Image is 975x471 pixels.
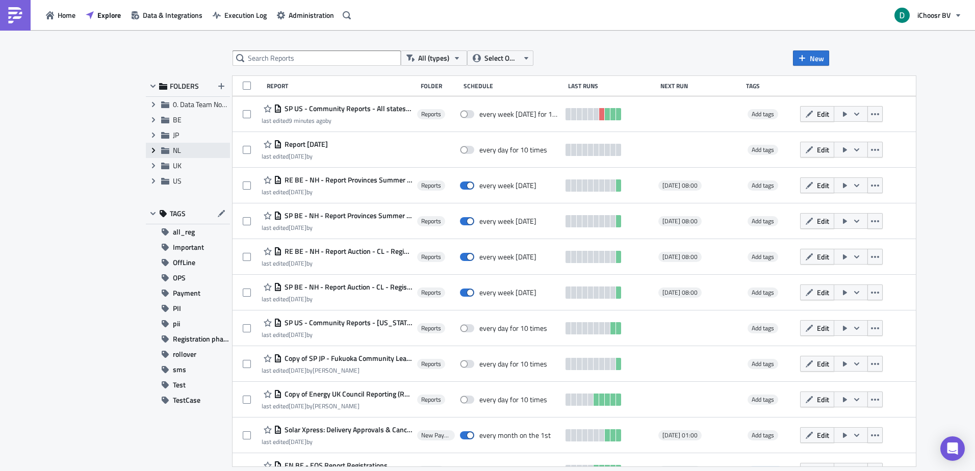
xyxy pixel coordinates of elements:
span: SP US - Community Reports - Pennsylvania [282,318,412,327]
span: Execution Log [224,10,267,20]
button: Edit [800,427,834,443]
span: OPS [173,270,186,285]
button: All (types) [401,50,467,66]
button: Test [146,377,230,392]
span: SP BE - NH - Report Provinces Summer 2025 Installations [282,211,412,220]
img: Avatar [893,7,911,24]
div: last edited by [262,259,412,267]
time: 2025-09-03T09:33:54Z [289,294,306,304]
time: 2025-08-28T08:27:33Z [289,365,306,375]
button: Select Owner [467,50,533,66]
div: last edited by [262,188,412,196]
span: Select Owner [484,53,519,64]
button: Home [41,7,81,23]
div: every week on Monday [479,252,536,261]
span: RE BE - NH - Report Provinces Summer 2025 Installations West-Vlaanderen en Provincie Oost-Vlaanderen [282,175,412,185]
span: all_reg [173,224,195,240]
span: SP BE - NH - Report Auction - CL - Registraties en Acceptatie fase Fall 2025 [282,282,412,292]
span: PII [173,301,181,316]
span: UK [173,160,182,171]
button: Data & Integrations [126,7,208,23]
span: RE BE - NH - Report Auction - CL - Registraties en Acceptatie fase Fall 2025 [282,247,412,256]
span: BE [173,114,182,125]
span: Add tags [748,395,778,405]
button: iChoosr BV [888,4,967,27]
span: Registration phase [173,331,230,347]
div: every day for 10 times [479,395,547,404]
button: New [793,50,829,66]
time: 2025-09-01T15:18:22Z [289,330,306,339]
span: Edit [817,323,829,333]
span: Add tags [748,109,778,119]
button: Edit [800,284,834,300]
span: Reports [421,324,441,332]
span: Copy of Energy UK Council Reporting (Registration) [282,389,412,399]
time: 2025-09-08T13:57:49Z [289,151,306,161]
button: Administration [272,7,339,23]
button: pii [146,316,230,331]
div: every week on Monday [479,181,536,190]
div: every week on Monday [479,288,536,297]
span: [DATE] 08:00 [662,217,698,225]
span: New [810,53,824,64]
span: Reports [421,181,441,190]
button: Registration phase [146,331,230,347]
span: TestCase [173,392,200,408]
div: last edited by [262,152,328,160]
button: Explore [81,7,126,23]
span: Add tags [748,287,778,298]
span: Reports [421,289,441,297]
span: Explore [97,10,121,20]
span: Test [173,377,186,392]
span: Add tags [752,216,774,226]
time: 2025-07-29T11:50:22Z [289,437,306,447]
span: [DATE] 01:00 [662,431,698,439]
span: Important [173,240,204,255]
button: Edit [800,106,834,122]
div: every week on Monday [479,217,536,226]
span: sms [173,362,186,377]
span: TAGS [170,209,186,218]
span: Add tags [752,252,774,261]
span: OffLine [173,255,195,270]
span: Add tags [748,252,778,262]
span: Home [58,10,75,20]
div: last edited by [262,438,412,446]
span: Reports [421,253,441,261]
span: Solar Xpress: Delivery Approvals & Cancellations [282,425,412,434]
span: Add tags [748,145,778,155]
span: Edit [817,394,829,405]
input: Search Reports [233,50,401,66]
span: rollover [173,347,196,362]
span: Add tags [748,359,778,369]
span: Reports [421,217,441,225]
span: 0. Data Team Notebooks & Reports [173,99,278,110]
span: Edit [817,144,829,155]
span: Edit [817,180,829,191]
span: iChoosr BV [917,10,951,20]
button: PII [146,301,230,316]
span: Edit [817,109,829,119]
span: Edit [817,251,829,262]
div: Schedule [464,82,563,90]
span: Add tags [752,109,774,119]
span: Copy of SP JP - Fukuoka Community Leader Reports [282,354,412,363]
span: Add tags [752,359,774,369]
button: Execution Log [208,7,272,23]
div: every day for 10 times [479,359,547,369]
div: Report [267,82,416,90]
div: every week on Friday for 10 times [479,110,560,119]
span: Edit [817,287,829,298]
span: FOLDERS [170,82,199,91]
time: 2025-08-27T12:50:05Z [289,401,306,411]
div: last edited by [262,295,412,303]
span: Add tags [748,323,778,333]
div: Open Intercom Messenger [940,436,965,461]
div: last edited by [262,331,412,338]
div: Last Runs [568,82,655,90]
div: Folder [421,82,458,90]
